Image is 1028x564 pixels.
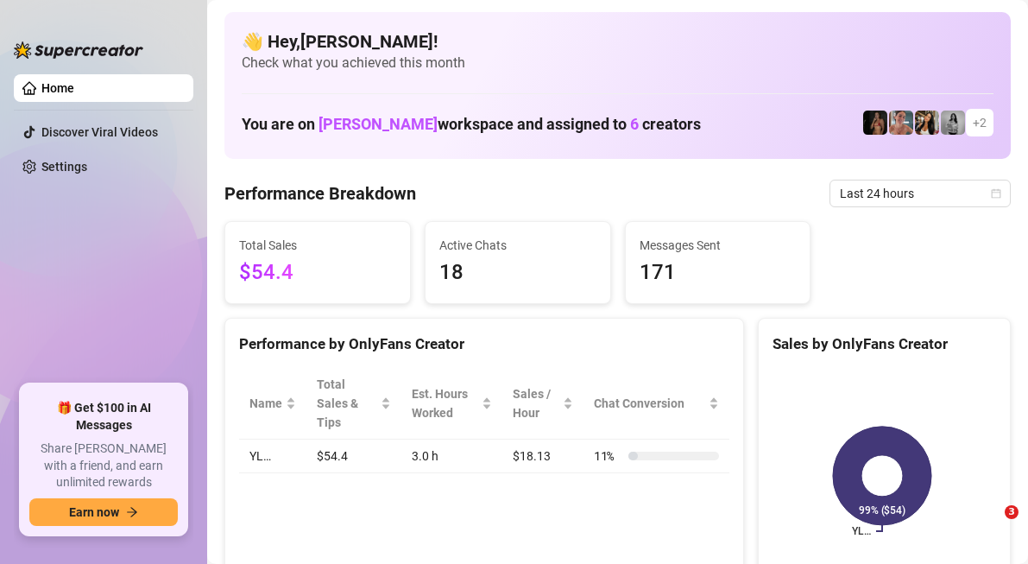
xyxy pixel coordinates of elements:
td: 3.0 h [401,440,502,473]
td: $54.4 [306,440,401,473]
a: Discover Viral Videos [41,125,158,139]
td: $18.13 [502,440,583,473]
span: 🎁 Get $100 in AI Messages [29,400,178,434]
span: Name [249,394,282,413]
button: Earn nowarrow-right [29,498,178,526]
span: Earn now [69,505,119,519]
span: Total Sales [239,236,396,255]
span: + 2 [973,113,987,132]
th: Sales / Hour [502,368,583,440]
th: Name [239,368,306,440]
span: Messages Sent [640,236,797,255]
div: Est. Hours Worked [412,384,478,422]
span: $54.4 [239,257,396,289]
img: AD [915,111,939,135]
span: Check what you achieved this month [242,54,993,73]
img: D [863,111,887,135]
div: Performance by OnlyFans Creator [239,333,729,356]
span: 18 [439,257,596,289]
span: Chat Conversion [594,394,705,413]
span: Active Chats [439,236,596,255]
img: YL [889,111,913,135]
text: YL… [852,525,871,537]
span: Last 24 hours [840,181,1000,206]
span: Share [PERSON_NAME] with a friend, and earn unlimited rewards [29,440,178,491]
span: 11 % [594,447,621,466]
span: Sales / Hour [513,384,559,422]
th: Total Sales & Tips [306,368,401,440]
h4: 👋 Hey, [PERSON_NAME] ! [242,29,993,54]
img: logo-BBDzfeDw.svg [14,41,143,59]
span: 3 [1005,505,1019,519]
h1: You are on workspace and assigned to creators [242,115,701,134]
span: calendar [991,188,1001,199]
div: Sales by OnlyFans Creator [773,333,996,356]
td: YL… [239,440,306,473]
span: 171 [640,257,797,289]
span: [PERSON_NAME] [318,115,438,133]
a: Settings [41,160,87,174]
span: Total Sales & Tips [317,375,377,432]
img: A [941,111,965,135]
iframe: Intercom live chat [969,505,1011,547]
span: 6 [630,115,639,133]
a: Home [41,81,74,95]
th: Chat Conversion [583,368,729,440]
h4: Performance Breakdown [224,181,416,206]
span: arrow-right [126,506,138,518]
